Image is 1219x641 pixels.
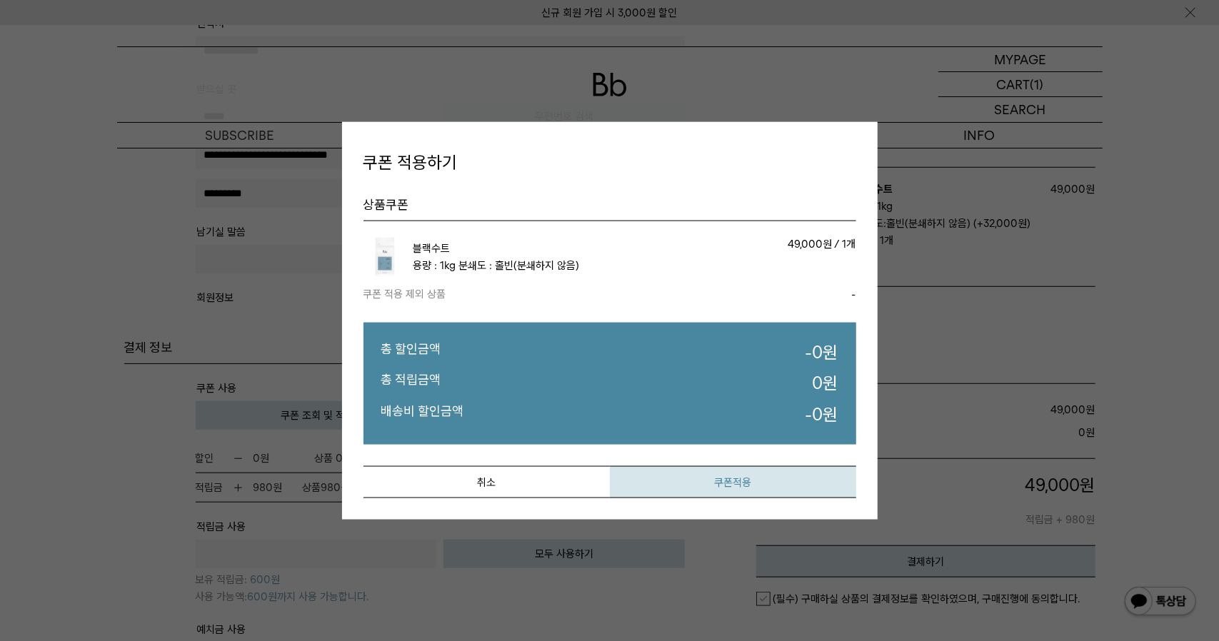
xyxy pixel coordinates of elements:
[659,236,856,253] p: 49,000원 / 1개
[363,151,856,175] h4: 쿠폰 적용하기
[806,340,838,365] dd: - 원
[806,403,838,427] dd: - 원
[459,259,580,272] span: 분쇄도 : 홀빈(분쇄하지 않음)
[413,259,456,272] span: 용량 : 1kg
[813,342,823,363] strong: 0
[610,465,856,498] button: 쿠폰적용
[381,340,441,365] dt: 총 할인금액
[363,465,610,498] button: 취소
[363,236,406,278] img: 블랙수트
[413,242,451,255] a: 블랙수트
[813,373,823,393] strong: 0
[363,196,856,221] h5: 상품쿠폰
[363,286,758,303] td: 쿠폰 적용 제외 상품
[813,371,838,395] dd: 원
[381,371,441,395] dt: 총 적립금액
[813,404,823,425] strong: 0
[381,403,464,427] dt: 배송비 할인금액
[758,286,856,303] div: -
